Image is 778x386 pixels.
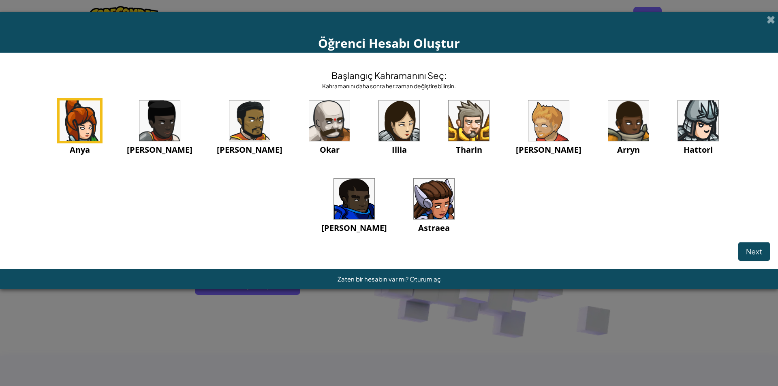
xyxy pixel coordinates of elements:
[318,35,460,51] span: Öğrenci Hesabı Oluştur
[456,144,482,155] span: Tharin
[746,247,762,256] span: Next
[139,100,180,141] img: portrait.png
[309,100,350,141] img: portrait.png
[322,82,456,90] div: Kahramanını daha sonra her zaman değiştirebilirsin.
[338,275,410,283] span: Zaten bir hesabın var mı?
[70,144,90,155] span: Anya
[418,222,450,233] span: Astraea
[334,179,374,219] img: portrait.png
[449,100,489,141] img: portrait.png
[322,69,456,82] h4: Başlangıç Kahramanını Seç:
[320,144,340,155] span: Okar
[414,179,454,219] img: portrait.png
[617,144,640,155] span: Arryn
[321,222,387,233] span: [PERSON_NAME]
[60,100,100,141] img: portrait.png
[516,144,581,155] span: [PERSON_NAME]
[528,100,569,141] img: portrait.png
[410,275,441,283] a: Oturum aç
[127,144,192,155] span: [PERSON_NAME]
[392,144,407,155] span: Illia
[217,144,282,155] span: [PERSON_NAME]
[608,100,649,141] img: portrait.png
[678,100,718,141] img: portrait.png
[684,144,713,155] span: Hattori
[229,100,270,141] img: portrait.png
[738,242,770,261] button: Next
[379,100,419,141] img: portrait.png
